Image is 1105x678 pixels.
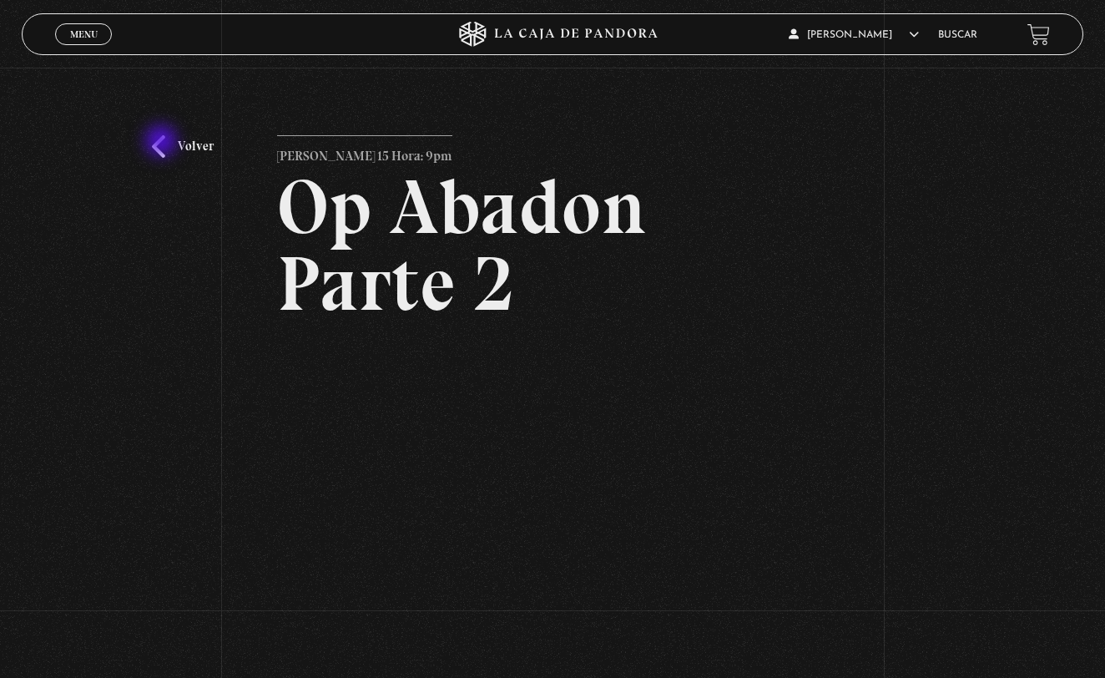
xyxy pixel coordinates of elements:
a: Buscar [938,30,977,40]
h2: Op Abadon Parte 2 [277,169,829,322]
p: [PERSON_NAME] 15 Hora: 9pm [277,135,452,169]
a: View your shopping cart [1027,23,1050,46]
span: Menu [70,29,98,39]
span: [PERSON_NAME] [789,30,919,40]
span: Cerrar [64,43,103,55]
a: Volver [152,135,214,158]
iframe: Dailymotion video player – Abadon Hoy [277,347,829,660]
